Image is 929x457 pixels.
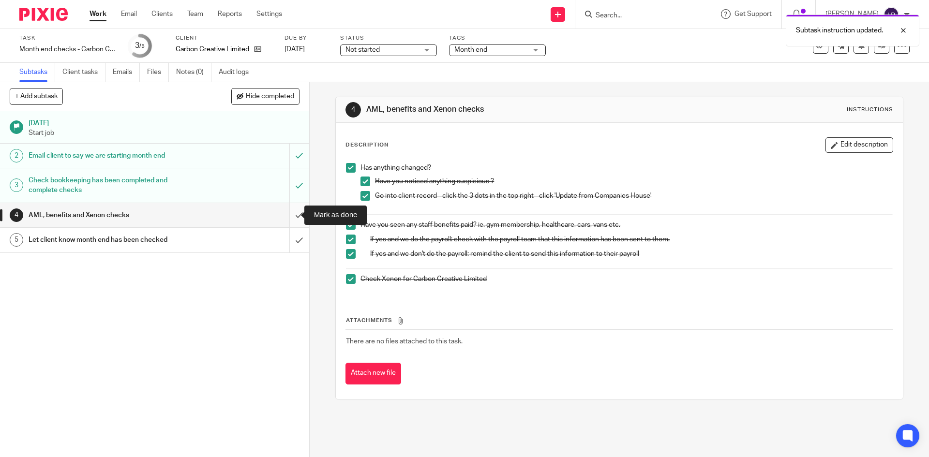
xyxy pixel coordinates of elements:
label: Tags [449,34,546,42]
label: Status [340,34,437,42]
button: Edit description [825,137,893,153]
small: /5 [139,44,145,49]
h1: Check bookkeeping has been completed and complete checks [29,173,196,198]
label: Due by [285,34,328,42]
a: Work [90,9,106,19]
button: Attach new file [345,363,401,384]
div: 2 [10,149,23,162]
span: [DATE] [285,46,305,53]
p: If yes and we do the payroll: check with the payroll team that this information has been sent to ... [370,235,892,244]
p: If yes and we don't do the payroll: remind the client to send this information to their payroll [370,249,892,259]
a: Client tasks [62,63,105,82]
a: Reports [218,9,242,19]
h1: [DATE] [29,116,300,128]
span: Month end [454,46,487,53]
a: Email [121,9,137,19]
h1: Email client to say we are starting month end [29,148,196,163]
img: Pixie [19,8,68,21]
a: Notes (0) [176,63,211,82]
p: Have you noticed anything suspicious ? [375,177,892,186]
p: Description [345,141,389,149]
div: 4 [345,102,361,118]
div: Month end checks - Carbon Creative Limited - Xero - September 2025 [19,44,116,54]
div: 3 [135,40,145,51]
span: There are no files attached to this task. [346,338,463,345]
label: Task [19,34,116,42]
span: Hide completed [246,93,294,101]
div: 3 [10,178,23,192]
a: Settings [256,9,282,19]
a: Audit logs [219,63,256,82]
button: + Add subtask [10,88,63,104]
div: Month end checks - Carbon Creative Limited - Xero - [DATE] [19,44,116,54]
p: Have you seen any staff benefits paid? ie. gym membership, healthcare, cars, vans etc. [360,220,892,230]
p: Check Xenon for Carbon Creative Limited [360,274,892,284]
a: Team [187,9,203,19]
h1: Let client know month end has been checked [29,233,196,247]
span: Not started [345,46,380,53]
p: Carbon Creative Limited [176,44,249,54]
h1: AML, benefits and Xenon checks [366,104,640,115]
p: Start job [29,128,300,138]
span: Attachments [346,318,392,323]
p: Has anything changed? [360,163,892,173]
p: Subtask instruction updated. [796,26,883,35]
label: Client [176,34,272,42]
div: 5 [10,233,23,247]
div: Instructions [847,106,893,114]
a: Clients [151,9,173,19]
a: Files [147,63,169,82]
a: Emails [113,63,140,82]
h1: AML, benefits and Xenon checks [29,208,196,222]
img: svg%3E [884,7,899,22]
p: Go into client record - click the 3 dots in the top right - click 'Update from Companies House' [375,191,892,201]
button: Hide completed [231,88,300,104]
div: 4 [10,208,23,222]
a: Subtasks [19,63,55,82]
